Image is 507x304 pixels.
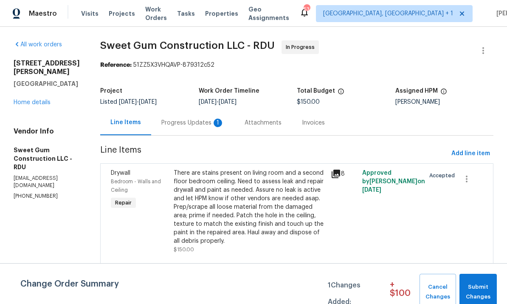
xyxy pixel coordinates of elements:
[112,199,135,207] span: Repair
[219,99,237,105] span: [DATE]
[214,119,222,127] div: 1
[395,88,438,94] h5: Assigned HPM
[304,5,310,14] div: 53
[429,171,458,180] span: Accepted
[362,187,381,193] span: [DATE]
[111,170,130,176] span: Drywall
[302,119,325,127] div: Invoices
[119,99,137,105] span: [DATE]
[14,193,80,200] p: [PHONE_NUMBER]
[174,247,194,252] span: $150.00
[100,99,157,105] span: Listed
[14,80,80,88] h5: [GEOGRAPHIC_DATA]
[145,5,167,22] span: Work Orders
[100,62,132,68] b: Reference:
[109,9,135,18] span: Projects
[338,88,344,99] span: The total cost of line items that have been proposed by Opendoor. This sum includes line items th...
[139,99,157,105] span: [DATE]
[161,119,224,127] div: Progress Updates
[174,169,326,245] div: There are stains present on living room and a second floor bedroom ceiling. Need to assess leak a...
[100,88,122,94] h5: Project
[323,9,453,18] span: [GEOGRAPHIC_DATA], [GEOGRAPHIC_DATA] + 1
[14,146,80,171] h5: Sweet Gum Construction LLC - RDU
[451,148,490,159] span: Add line item
[177,11,195,17] span: Tasks
[448,146,493,162] button: Add line item
[199,99,237,105] span: -
[205,9,238,18] span: Properties
[440,88,447,99] span: The hpm assigned to this work order.
[297,99,320,105] span: $150.00
[119,99,157,105] span: -
[395,99,494,105] div: [PERSON_NAME]
[297,88,335,94] h5: Total Budget
[199,99,217,105] span: [DATE]
[331,169,357,179] div: 8
[248,5,289,22] span: Geo Assignments
[100,61,493,69] div: 51ZZ5X3VHQAVP-879312c52
[81,9,99,18] span: Visits
[199,88,259,94] h5: Work Order Timeline
[110,118,141,127] div: Line Items
[14,59,80,76] h2: [STREET_ADDRESS][PERSON_NAME]
[14,99,51,105] a: Home details
[14,175,80,189] p: [EMAIL_ADDRESS][DOMAIN_NAME]
[100,40,275,51] span: Sweet Gum Construction LLC - RDU
[29,9,57,18] span: Maestro
[245,119,282,127] div: Attachments
[111,179,161,193] span: Bedroom - Walls and Ceiling
[14,42,62,48] a: All work orders
[464,282,493,302] span: Submit Changes
[100,146,448,162] span: Line Items
[362,170,425,193] span: Approved by [PERSON_NAME] on
[286,43,318,51] span: In Progress
[14,127,80,136] h4: Vendor Info
[424,282,452,302] span: Cancel Changes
